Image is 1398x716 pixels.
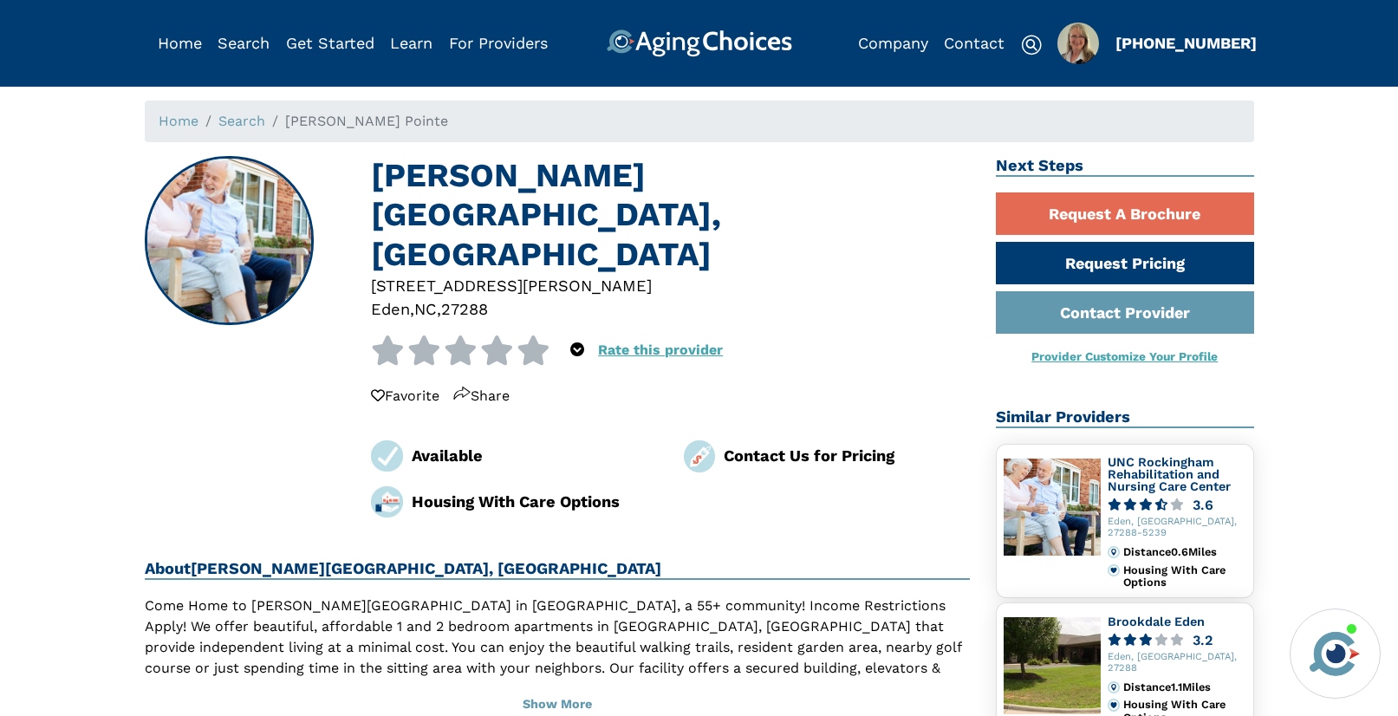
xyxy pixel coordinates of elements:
[570,335,584,365] div: Popover trigger
[606,29,791,57] img: AgingChoices
[412,490,658,513] div: Housing With Care Options
[1108,634,1246,647] a: 3.2
[1108,699,1120,711] img: primary.svg
[441,297,488,321] div: 27288
[1057,23,1099,64] div: Popover trigger
[1108,546,1120,558] img: distance.svg
[1108,564,1120,576] img: primary.svg
[598,342,723,358] a: Rate this provider
[410,300,414,318] span: ,
[453,386,510,407] div: Share
[414,300,437,318] span: NC
[218,29,270,57] div: Popover trigger
[944,34,1005,52] a: Contact
[1108,652,1246,674] div: Eden, [GEOGRAPHIC_DATA], 27288
[371,156,970,274] h1: [PERSON_NAME][GEOGRAPHIC_DATA], [GEOGRAPHIC_DATA]
[1305,624,1364,683] img: avatar
[449,34,548,52] a: For Providers
[218,34,270,52] a: Search
[996,192,1254,235] a: Request A Brochure
[1108,681,1120,693] img: distance.svg
[1193,498,1213,511] div: 3.6
[371,300,410,318] span: Eden
[1108,615,1205,628] a: Brookdale Eden
[1193,634,1213,647] div: 3.2
[371,274,970,297] div: [STREET_ADDRESS][PERSON_NAME]
[1021,35,1042,55] img: search-icon.svg
[858,34,928,52] a: Company
[146,158,312,324] img: Harris Pointe, Eden NC
[1108,517,1246,539] div: Eden, [GEOGRAPHIC_DATA], 27288-5239
[1123,546,1245,558] div: Distance 0.6 Miles
[1123,564,1245,589] div: Housing With Care Options
[996,407,1254,428] h2: Similar Providers
[145,101,1254,142] nav: breadcrumb
[371,386,439,407] div: Favorite
[285,113,448,129] span: [PERSON_NAME] Pointe
[1115,34,1257,52] a: [PHONE_NUMBER]
[724,444,970,467] div: Contact Us for Pricing
[996,156,1254,177] h2: Next Steps
[1123,681,1245,693] div: Distance 1.1 Miles
[437,300,441,318] span: ,
[1057,23,1099,64] img: 0d6ac745-f77c-4484-9392-b54ca61ede62.jpg
[1108,455,1231,492] a: UNC Rockingham Rehabilitation and Nursing Care Center
[1031,349,1218,363] a: Provider Customize Your Profile
[996,291,1254,334] a: Contact Provider
[996,242,1254,284] a: Request Pricing
[145,559,971,580] h2: About [PERSON_NAME][GEOGRAPHIC_DATA], [GEOGRAPHIC_DATA]
[390,34,432,52] a: Learn
[286,34,374,52] a: Get Started
[1108,498,1246,511] a: 3.6
[412,444,658,467] div: Available
[218,113,265,129] a: Search
[158,34,202,52] a: Home
[159,113,198,129] a: Home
